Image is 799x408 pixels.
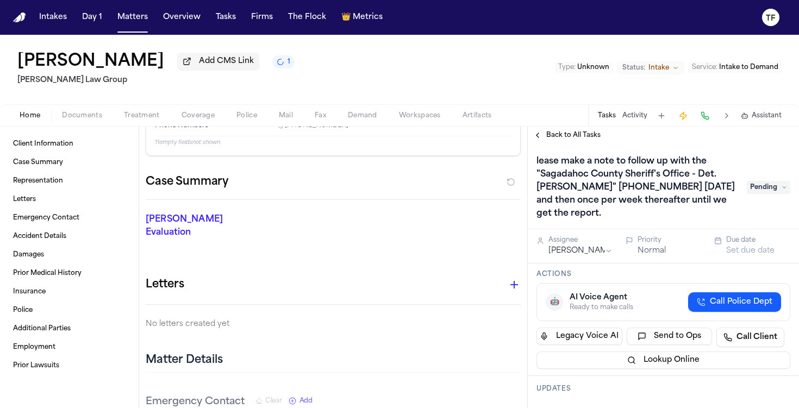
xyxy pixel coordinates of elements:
a: Insurance [9,283,130,300]
span: Home [20,111,40,120]
span: Unknown [577,64,609,71]
span: Police [236,111,257,120]
button: Edit matter name [17,52,164,72]
img: Finch Logo [13,12,26,23]
span: Documents [62,111,102,120]
span: Artifacts [463,111,492,120]
a: Prior Lawsuits [9,357,130,374]
button: The Flock [284,8,330,27]
button: Intakes [35,8,71,27]
span: Fax [315,111,326,120]
button: Tasks [211,8,240,27]
span: Back to All Tasks [546,131,601,140]
button: Activity [622,111,647,120]
span: Workspaces [399,111,441,120]
button: Legacy Voice AI [536,328,622,345]
button: Tasks [598,111,616,120]
h2: [PERSON_NAME] Law Group [17,74,295,87]
h3: Updates [536,385,790,393]
button: Edit Type: Unknown [555,62,613,73]
a: Damages [9,246,130,263]
span: Clear [265,397,282,405]
span: Intake to Demand [719,64,778,71]
button: Add Task [654,108,669,123]
a: Home [13,12,26,23]
p: [PERSON_NAME] Evaluation [146,213,262,239]
span: Assistant [752,111,782,120]
a: Additional Parties [9,320,130,337]
a: Prior Medical History [9,265,130,282]
span: Type : [558,64,576,71]
button: Change status from Intake [617,61,684,74]
h3: Actions [536,270,790,279]
span: Add CMS Link [199,56,254,67]
h1: Letters [146,276,184,293]
a: Police [9,302,130,319]
button: Lookup Online [536,351,790,369]
h1: [PERSON_NAME] [17,52,164,72]
a: Representation [9,172,130,190]
span: Mail [279,111,293,120]
span: Call Police Dept [710,297,772,307]
div: AI Voice Agent [570,292,633,303]
button: Call Police Dept [688,292,781,312]
button: Overview [159,8,205,27]
button: Clear Emergency Contact [255,397,282,405]
div: Ready to make calls [570,303,633,312]
span: Demand [348,111,377,120]
span: Pending [747,181,790,194]
button: Add CMS Link [177,53,259,70]
div: Priority [638,236,702,244]
span: Service : [692,64,717,71]
button: crownMetrics [337,8,387,27]
button: Make a Call [697,108,713,123]
button: Add New [289,397,313,405]
button: Send to Ops [627,328,713,345]
span: 1 [288,58,290,66]
a: Client Information [9,135,130,153]
h2: Case Summary [146,173,228,191]
button: Firms [247,8,277,27]
a: Emergency Contact [9,209,130,227]
button: Back to All Tasks [528,131,606,140]
button: Create Immediate Task [676,108,691,123]
p: No letters created yet [146,318,521,331]
button: Day 1 [78,8,107,27]
a: Letters [9,191,130,208]
a: Employment [9,338,130,356]
button: Normal [638,246,666,256]
button: 1 active task [272,55,295,68]
a: Call Client [716,328,784,347]
span: Treatment [124,111,160,120]
p: 11 empty fields not shown. [155,139,511,147]
button: Edit Service: Intake to Demand [689,62,782,73]
button: Matters [113,8,152,27]
span: Coverage [182,111,215,120]
button: Set due date [726,246,775,256]
div: Due date [726,236,790,244]
h1: lease make a note to follow up with the "Sagadahoc County Sheriff's Office - Det. [PERSON_NAME]" ... [532,153,740,222]
span: Intake [648,64,669,72]
a: Case Summary [9,154,130,171]
button: Assistant [741,111,782,120]
h2: Matter Details [146,353,223,368]
span: 🤖 [550,297,559,307]
div: Assignee [548,236,613,244]
span: Status: [622,64,645,72]
span: Add [299,397,313,405]
a: Accident Details [9,228,130,245]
